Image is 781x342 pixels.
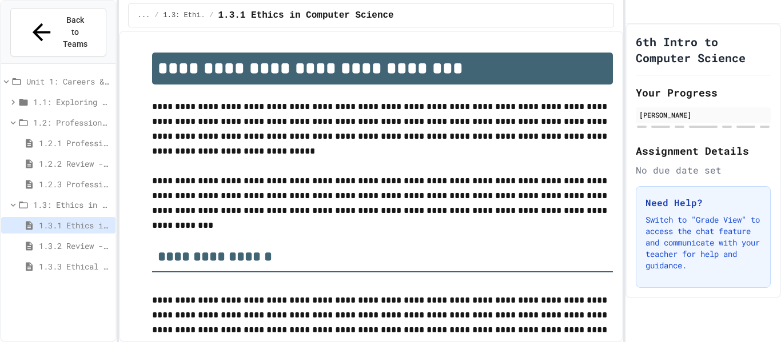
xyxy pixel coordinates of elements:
[645,196,761,210] h3: Need Help?
[33,116,111,128] span: 1.2: Professional Communication
[33,96,111,108] span: 1.1: Exploring CS Careers
[39,137,111,149] span: 1.2.1 Professional Communication
[26,75,111,87] span: Unit 1: Careers & Professionalism
[39,219,111,231] span: 1.3.1 Ethics in Computer Science
[39,260,111,272] span: 1.3.3 Ethical dilemma reflections
[636,85,771,100] h2: Your Progress
[209,11,213,20] span: /
[639,110,767,120] div: [PERSON_NAME]
[645,214,761,271] p: Switch to "Grade View" to access the chat feature and communicate with your teacher for help and ...
[10,8,106,57] button: Back to Teams
[154,11,158,20] span: /
[33,199,111,211] span: 1.3: Ethics in Computing
[636,163,771,177] div: No due date set
[218,9,393,22] span: 1.3.1 Ethics in Computer Science
[138,11,150,20] span: ...
[636,143,771,159] h2: Assignment Details
[39,178,111,190] span: 1.2.3 Professional Communication Challenge
[39,240,111,252] span: 1.3.2 Review - Ethics in Computer Science
[636,34,771,66] h1: 6th Intro to Computer Science
[164,11,205,20] span: 1.3: Ethics in Computing
[39,158,111,170] span: 1.2.2 Review - Professional Communication
[62,14,89,50] span: Back to Teams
